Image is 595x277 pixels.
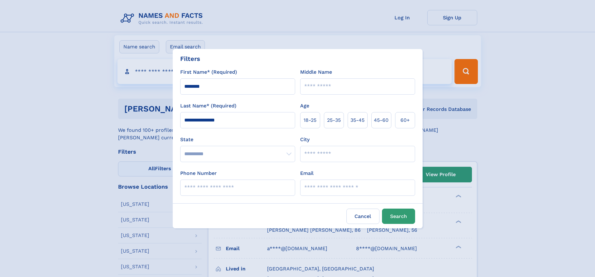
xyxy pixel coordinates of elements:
label: Phone Number [180,170,217,177]
span: 45‑60 [374,116,389,124]
span: 25‑35 [327,116,341,124]
label: City [300,136,310,143]
label: Middle Name [300,68,332,76]
label: Last Name* (Required) [180,102,236,110]
span: 18‑25 [304,116,316,124]
span: 60+ [400,116,410,124]
label: Email [300,170,314,177]
label: Age [300,102,309,110]
div: Filters [180,54,200,63]
label: State [180,136,295,143]
span: 35‑45 [350,116,364,124]
button: Search [382,209,415,224]
label: Cancel [346,209,379,224]
label: First Name* (Required) [180,68,237,76]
